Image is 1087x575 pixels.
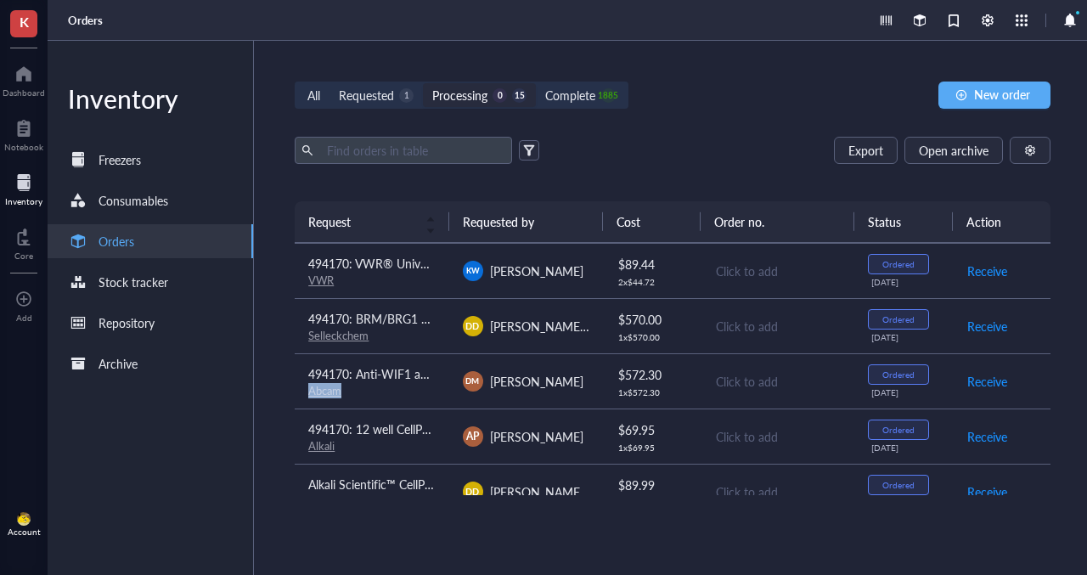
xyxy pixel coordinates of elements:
input: Find orders in table [320,138,505,163]
div: 1 x $ 69.95 [618,443,687,453]
button: Export [834,137,898,164]
div: Ordered [882,480,915,490]
div: $ 572.30 [618,365,687,384]
div: Complete [545,86,595,104]
div: Requested [339,86,394,104]
div: Ordered [882,425,915,435]
div: $ 89.99 [618,476,687,494]
button: New order [938,82,1050,109]
div: $ 69.95 [618,420,687,439]
button: Receive [966,368,1008,395]
div: Stock tracker [99,273,168,291]
th: Requested by [449,201,603,242]
span: DM [465,375,479,386]
a: Alkali [308,437,335,454]
a: Stock tracker [48,265,253,299]
span: Request [308,212,414,231]
span: Receive [967,262,1007,280]
span: 494170: BRM/BRG1 ATP Inhibitor-1 - 5mg [308,310,534,327]
div: 2 x $ 44.72 [618,277,687,287]
th: Cost [603,201,701,242]
div: Core [14,251,33,261]
span: Receive [967,372,1007,391]
div: Processing [432,86,487,104]
td: Click to add [701,298,854,353]
div: segmented control [295,82,628,109]
div: Account [8,527,41,537]
button: Receive [966,478,1008,505]
div: Repository [99,313,155,332]
span: 494170: Anti-WIF1 antibody [EPR9385] [308,365,519,382]
a: Consumables [48,183,253,217]
div: Archive [99,354,138,373]
a: Abcam [308,382,341,398]
div: 1 x $ 572.30 [618,387,687,397]
button: Receive [966,257,1008,285]
span: Receive [967,317,1007,335]
div: Click to add [716,372,841,391]
div: Ordered [882,369,915,380]
div: Click to add [716,262,841,280]
button: Receive [966,313,1008,340]
div: [DATE] [871,332,938,342]
span: DD [465,319,479,333]
a: Selleckchem [308,327,369,343]
div: $ 570.00 [618,310,687,329]
a: Orders [68,13,106,28]
div: Dashboard [3,87,45,98]
span: [PERSON_NAME] de la [PERSON_NAME] [490,318,708,335]
div: All [307,86,320,104]
a: Archive [48,347,253,381]
div: Click to add [716,317,841,335]
div: Ordered [882,259,915,269]
div: Click to add [716,427,841,446]
div: Inventory [48,82,253,116]
span: K [20,11,29,32]
td: Click to add [701,243,854,298]
a: Orders [48,224,253,258]
span: Export [848,144,883,157]
a: VWR [308,272,334,288]
span: KW [465,265,479,277]
span: Alkali Scientific™ CellPro™ Vacuum Filtration Flasks [308,476,576,493]
a: Core [14,223,33,261]
td: Click to add [701,409,854,464]
td: Click to add [701,464,854,519]
th: Status [854,201,952,242]
span: [PERSON_NAME] [490,262,583,279]
div: Inventory [5,196,42,206]
span: Receive [967,427,1007,446]
span: 494170: 12 well CellPro™ Cell Culture Plates with Lids, Flat Bottom, Sterile [308,420,698,437]
div: Freezers [99,150,141,169]
span: [PERSON_NAME] [490,428,583,445]
span: New order [974,87,1030,101]
div: $ 89.44 [618,255,687,273]
div: Add [16,313,32,323]
div: 1885 [601,88,616,103]
div: Consumables [99,191,168,210]
span: DD [465,485,479,499]
span: 494170: VWR® Universal Pipette Tips (200uL) [308,255,552,272]
button: Open archive [904,137,1003,164]
span: [PERSON_NAME] [490,373,583,390]
span: Open archive [919,144,988,157]
div: Notebook [4,142,43,152]
a: Freezers [48,143,253,177]
a: Notebook [4,115,43,152]
span: Receive [967,482,1007,501]
td: Click to add [701,353,854,409]
div: 1 [399,88,414,103]
div: 0 [493,88,507,103]
div: 1 x $ 570.00 [618,332,687,342]
div: [DATE] [871,387,938,397]
div: Ordered [882,314,915,324]
span: AP [466,429,479,444]
div: Orders [99,232,134,251]
th: Request [295,201,448,242]
th: Action [953,201,1050,242]
div: [DATE] [871,443,938,453]
div: [DATE] [871,277,938,287]
th: Order no. [701,201,854,242]
div: Click to add [716,482,841,501]
div: 15 [512,88,527,103]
